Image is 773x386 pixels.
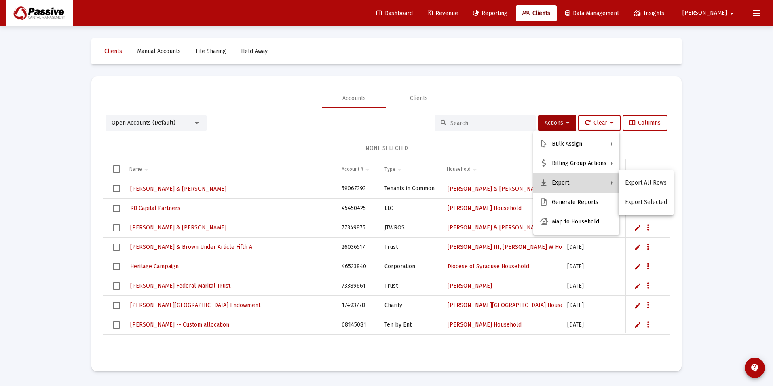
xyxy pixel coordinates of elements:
button: Export Selected [619,193,674,212]
button: Bulk Assign [533,134,619,154]
button: Map to Household [533,212,619,231]
button: Billing Group Actions [533,154,619,173]
button: Export All Rows [619,173,674,193]
button: Export [533,173,619,193]
button: Generate Reports [533,193,619,212]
